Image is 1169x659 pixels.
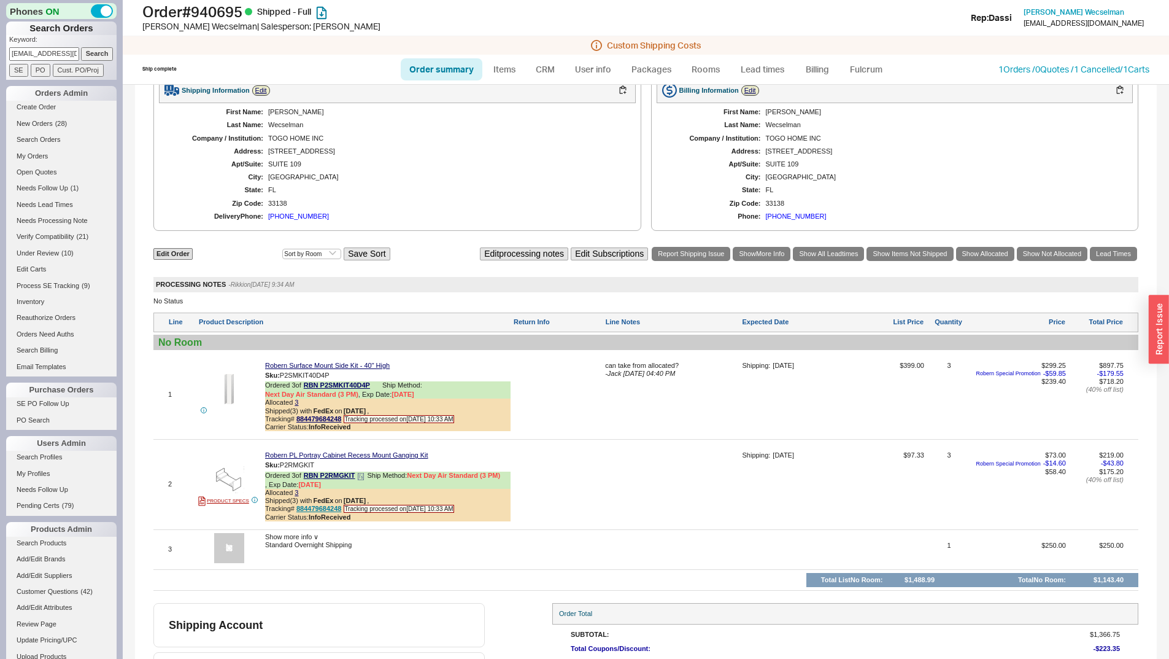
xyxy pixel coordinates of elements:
a: Process SE Tracking(9) [6,279,117,292]
a: Add/Edit Attributes [6,601,117,614]
a: Pending Certs(79) [6,499,117,512]
span: $299.25 [1041,362,1066,369]
span: ( 1 ) [71,184,79,192]
b: Next Day Air Standard (3 PM) [407,472,500,479]
span: $250.00 [1099,542,1124,549]
div: Last Name: [669,121,761,129]
span: Under Review [17,249,59,257]
span: $399.00 [857,362,924,437]
a: Search Profiles [6,451,117,464]
input: Search [81,47,114,60]
span: - $59.85 [1043,370,1066,378]
a: Search Products [6,537,117,550]
a: Reauthorize Orders [6,311,117,324]
div: Phones [6,3,117,19]
a: Create Order [6,101,117,114]
a: Show Not Allocated [1017,247,1087,261]
div: [DATE] [773,451,794,459]
a: Verify Compatibility(21) [6,230,117,243]
div: Apt/Suite: [171,160,263,168]
button: Save Sort [344,248,390,260]
p: Keyword: [9,35,117,47]
span: $1,366.75 [1090,631,1120,639]
span: $219.00 [1099,451,1124,459]
div: [GEOGRAPHIC_DATA] [766,173,1121,181]
div: Apt/Suite: [669,160,761,168]
div: FL [268,186,623,194]
span: Robern Special Promotion [976,370,1041,377]
div: Shipping Account [169,618,263,632]
a: Customer Questions(42) [6,585,117,598]
a: PRODUCT SPECS [198,496,249,506]
div: , Exp Date: [358,391,414,399]
div: 33138 [766,200,1121,208]
div: Allocated [265,489,511,497]
div: Company / Institution: [171,135,263,142]
div: Wecselman [766,121,1121,129]
div: [STREET_ADDRESS] [268,147,623,155]
a: Inventory [6,295,117,308]
span: $175.20 [1099,468,1124,475]
span: $250.00 [1041,542,1066,549]
img: no_photo [214,533,244,563]
span: ( 10 ) [61,249,74,257]
div: No Room [158,337,1133,348]
div: Zip Code: [171,200,263,208]
div: [GEOGRAPHIC_DATA] [268,173,623,181]
span: New Orders [17,120,53,127]
a: Show All Leadtimes [793,247,864,261]
span: Standard Overnight Shipping [265,541,352,549]
a: Review Page [6,618,117,631]
a: Rooms [683,58,729,80]
a: Robern PL Portray Cabinet Recess Mount Ganging Kit [265,451,428,459]
a: 3 [295,399,298,406]
div: Total No Room : [1018,576,1066,584]
a: /1Carts [1120,64,1149,74]
div: [PERSON_NAME] [766,108,1121,116]
span: [PERSON_NAME] Wecselman [1024,7,1124,17]
button: Editprocessing notes [480,248,568,260]
a: Edit Order [153,248,193,260]
div: Shipping: [742,362,770,370]
a: 3 [295,489,298,496]
span: ( 79 ) [62,502,74,509]
a: Search Orders [6,133,117,146]
div: Line [169,318,196,326]
span: [DATE] [392,391,414,398]
span: P2SMKIT40D4P [280,371,330,378]
span: - $43.80 [1101,459,1124,467]
input: PO [31,64,50,77]
b: FedEx [313,407,333,415]
a: Lead Times [1090,247,1137,261]
span: Tracking# [265,415,341,423]
span: Sku: [265,371,280,378]
div: Phone: [669,213,761,220]
span: Needs Processing Note [17,217,88,224]
a: Edit Carts [6,263,117,276]
div: Purchase Orders [6,383,117,397]
button: Edit Subscriptions [571,248,648,260]
a: PO Search [6,414,117,427]
div: Shipping: [742,451,770,459]
a: Robern Surface Mount Side Kit - 40" High [265,362,390,370]
input: Cust. PO/Proj [53,64,104,77]
a: 1Orders /0Quotes /1 Cancelled [998,64,1120,74]
div: Quantity [935,318,962,326]
div: Rep: Dassi [971,12,1012,24]
div: 3 [947,362,951,437]
a: User info [566,58,620,80]
div: Products Admin [6,522,117,537]
a: Add/Edit Brands [6,553,117,566]
div: SubTotal: [571,631,1065,639]
div: Users Admin [6,436,117,451]
a: Needs Lead Times [6,198,117,211]
a: Open Quotes [6,166,117,179]
span: Process SE Tracking [17,282,79,289]
b: InfoReceived [309,513,350,521]
span: Carrier Status: [265,513,350,521]
span: [DATE] [298,481,320,488]
a: Show Allocated [956,247,1014,261]
a: Fulcrum [841,58,892,80]
span: Needs Follow Up [17,486,68,493]
span: ( 28 ) [55,120,68,127]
